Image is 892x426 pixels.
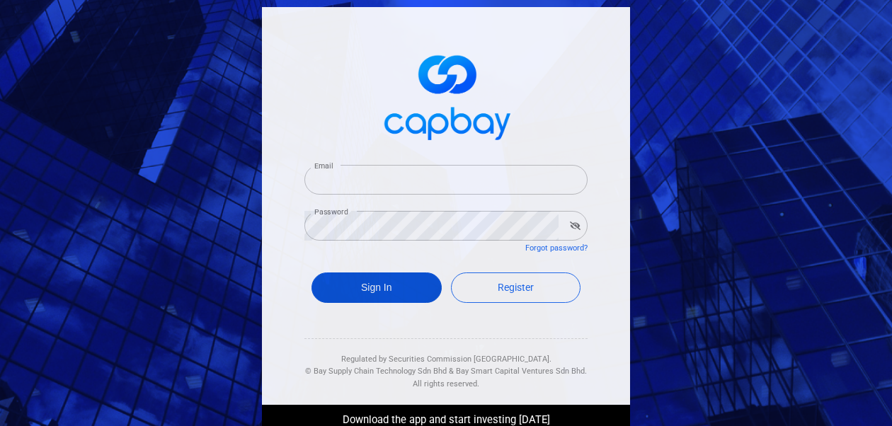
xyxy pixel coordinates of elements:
span: © Bay Supply Chain Technology Sdn Bhd [305,367,447,376]
img: logo [375,42,517,148]
span: Bay Smart Capital Ventures Sdn Bhd. [456,367,587,376]
a: Forgot password? [525,243,588,253]
span: Register [498,282,534,293]
label: Email [314,161,333,171]
button: Sign In [311,272,442,303]
label: Password [314,207,348,217]
a: Register [451,272,581,303]
div: Regulated by Securities Commission [GEOGRAPHIC_DATA]. & All rights reserved. [304,339,588,391]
